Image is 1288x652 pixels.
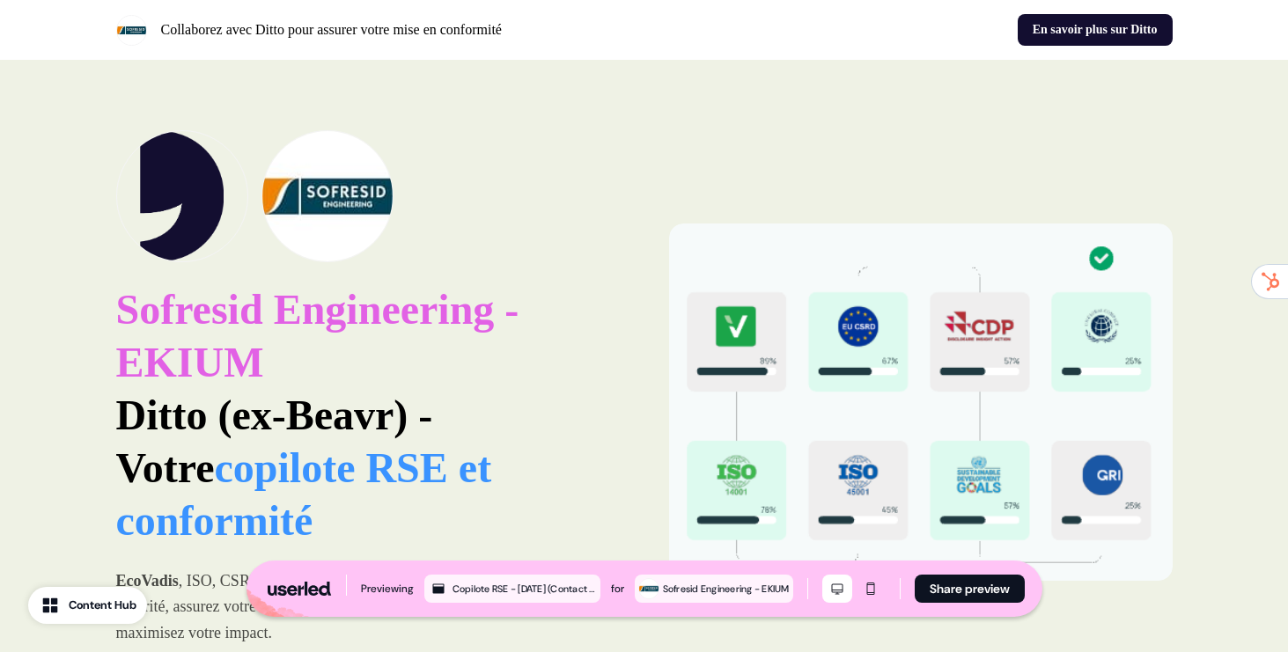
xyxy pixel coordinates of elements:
[856,575,886,603] button: Mobile mode
[116,444,492,544] strong: Votre
[161,19,502,40] p: Collaborez avec Ditto pour assurer votre mise en conformité
[116,572,179,590] strong: EcoVadis
[611,580,624,597] div: for
[663,581,790,597] div: Sofresid Engineering - EKIUM
[453,581,597,597] div: Copilote RSE - [DATE] (Contact Level) Copy
[116,568,620,646] p: , ISO, CSRD, CDP - , qualité, santé-sécurité, assurez votre conformité avec les demandes de vos p...
[1018,14,1173,46] a: En savoir plus sur Ditto
[116,286,519,385] span: Sofresid Engineering - EKIUM
[822,575,852,603] button: Desktop mode
[69,597,136,614] div: Content Hub
[915,575,1025,603] button: Share preview
[116,283,620,547] p: Ditto (ex-Beavr) -
[361,580,414,597] div: Previewing
[28,587,147,624] button: Content Hub
[116,444,492,544] span: copilote RSE et conformité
